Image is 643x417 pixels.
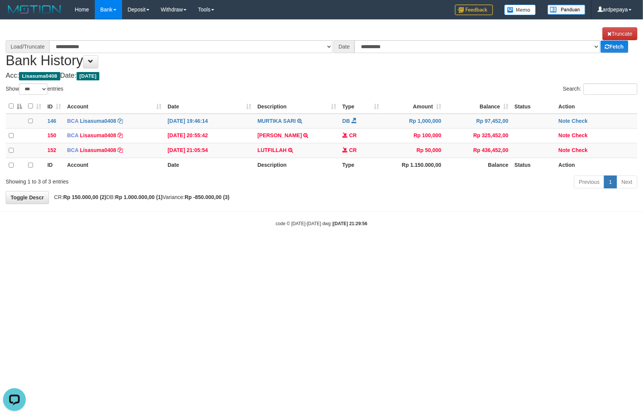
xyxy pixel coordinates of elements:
[3,3,26,26] button: Open LiveChat chat widget
[382,158,444,172] th: Rp 1.150.000,00
[44,158,64,172] th: ID
[257,118,296,124] a: MURTIKA SARI
[444,114,511,129] td: Rp 97,452,00
[165,114,254,129] td: [DATE] 19:46:14
[572,118,588,124] a: Check
[444,99,511,114] th: Balance: activate to sort column ascending
[6,83,63,95] label: Show entries
[382,129,444,143] td: Rp 100,000
[574,176,604,188] a: Previous
[333,221,367,226] strong: [DATE] 21:29:56
[254,99,339,114] th: Description: activate to sort column ascending
[444,143,511,158] td: Rp 436,452,00
[349,132,357,138] span: CR
[547,5,585,15] img: panduan.png
[455,5,493,15] img: Feedback.jpg
[382,114,444,129] td: Rp 1,000,000
[558,147,570,153] a: Note
[604,176,617,188] a: 1
[67,132,78,138] span: BCA
[118,132,123,138] a: Copy Lisasuma0408 to clipboard
[334,40,355,53] div: Date
[339,158,382,172] th: Type
[349,147,357,153] span: CR
[64,158,165,172] th: Account
[47,132,56,138] span: 150
[342,118,350,124] span: DB
[257,147,287,153] a: LUTFILLAH
[63,194,107,200] strong: Rp 150.000,00 (2)
[616,176,637,188] a: Next
[80,118,116,124] a: Lisasuma0408
[601,41,628,53] a: Fetch
[511,99,555,114] th: Status
[80,132,116,138] a: Lisasuma0408
[558,132,570,138] a: Note
[276,221,367,226] small: code © [DATE]-[DATE] dwg |
[504,5,536,15] img: Button%20Memo.svg
[165,99,254,114] th: Date: activate to sort column ascending
[118,147,123,153] a: Copy Lisasuma0408 to clipboard
[511,158,555,172] th: Status
[444,158,511,172] th: Balance
[254,158,339,172] th: Description
[382,99,444,114] th: Amount: activate to sort column ascending
[44,99,64,114] th: ID: activate to sort column ascending
[6,191,49,204] a: Toggle Descr
[115,194,163,200] strong: Rp 1.000.000,00 (1)
[6,72,637,80] h4: Acc: Date:
[19,83,47,95] select: Showentries
[444,129,511,143] td: Rp 325,452,00
[558,118,570,124] a: Note
[185,194,229,200] strong: Rp -850.000,00 (3)
[47,147,56,153] span: 152
[257,132,302,138] a: [PERSON_NAME]
[6,27,637,68] h1: Bank History
[6,175,262,185] div: Showing 1 to 3 of 3 entries
[19,72,60,80] span: Lisasuma0408
[555,99,637,114] th: Action
[77,72,100,80] span: [DATE]
[50,194,230,200] span: CR: DB: Variance:
[67,147,78,153] span: BCA
[25,99,44,114] th: : activate to sort column ascending
[165,129,254,143] td: [DATE] 20:55:42
[572,132,588,138] a: Check
[64,99,165,114] th: Account: activate to sort column ascending
[6,40,49,53] div: Load/Truncate
[165,143,254,158] td: [DATE] 21:05:54
[6,99,25,114] th: : activate to sort column descending
[572,147,588,153] a: Check
[6,4,63,15] img: MOTION_logo.png
[47,118,56,124] span: 146
[583,83,637,95] input: Search:
[555,158,637,172] th: Action
[339,99,382,114] th: Type: activate to sort column ascending
[165,158,254,172] th: Date
[382,143,444,158] td: Rp 50,000
[563,83,637,95] label: Search:
[602,27,637,40] a: Truncate
[67,118,78,124] span: BCA
[118,118,123,124] a: Copy Lisasuma0408 to clipboard
[80,147,116,153] a: Lisasuma0408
